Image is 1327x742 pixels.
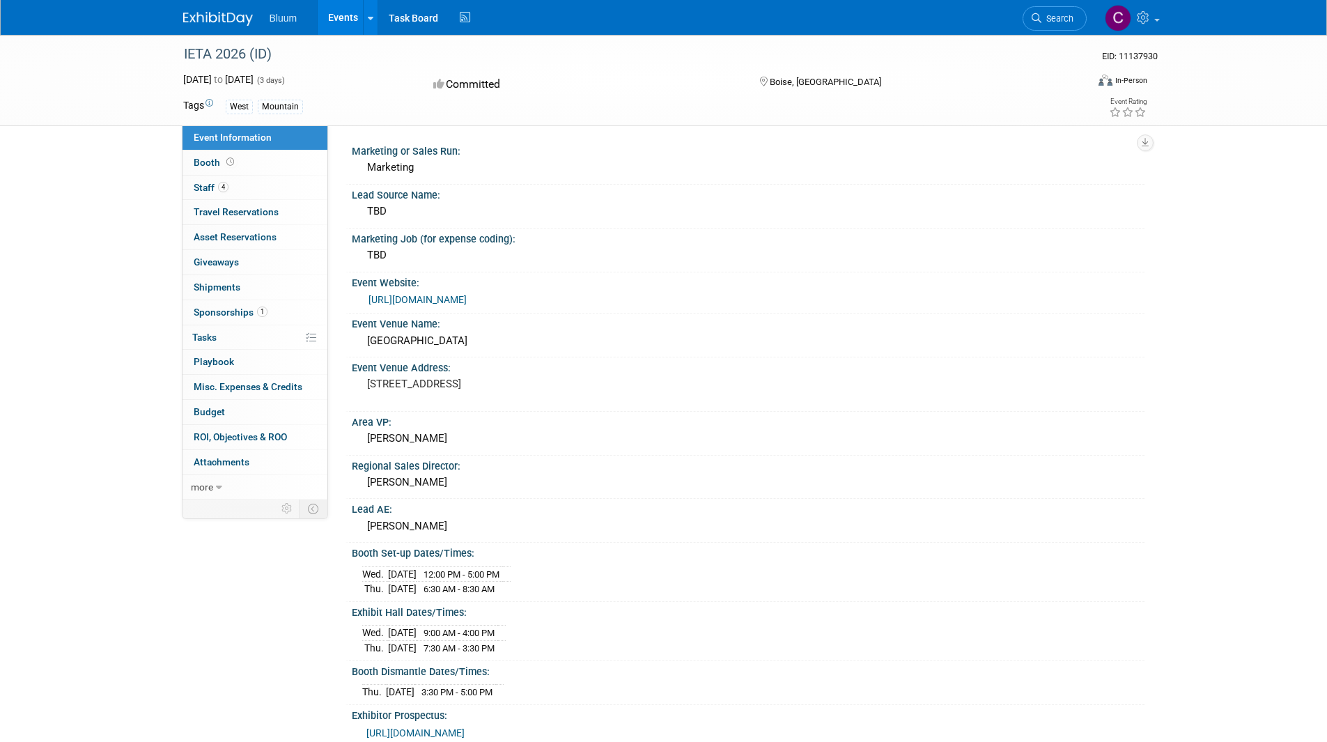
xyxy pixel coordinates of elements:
a: Playbook [183,350,327,374]
div: Lead Source Name: [352,185,1144,202]
a: Event Information [183,125,327,150]
span: Giveaways [194,256,239,268]
a: Travel Reservations [183,200,327,224]
span: 9:00 AM - 4:00 PM [424,628,495,638]
a: Giveaways [183,250,327,275]
a: [URL][DOMAIN_NAME] [366,727,465,739]
span: Tasks [192,332,217,343]
td: Thu. [362,582,388,596]
img: ExhibitDay [183,12,253,26]
a: Search [1023,6,1087,31]
span: [DATE] [DATE] [183,74,254,85]
a: Staff4 [183,176,327,200]
div: IETA 2026 (ID) [179,42,1066,67]
span: Booth [194,157,237,168]
span: Staff [194,182,228,193]
div: Area VP: [352,412,1144,429]
span: 4 [218,182,228,192]
a: more [183,475,327,500]
span: (3 days) [256,76,285,85]
span: 6:30 AM - 8:30 AM [424,584,495,594]
div: Mountain [258,100,303,114]
img: Format-Inperson.png [1099,75,1112,86]
span: Shipments [194,281,240,293]
span: Bluum [270,13,297,24]
div: Event Venue Name: [352,314,1144,331]
span: Asset Reservations [194,231,277,242]
td: Thu. [362,640,388,655]
div: Marketing [362,157,1134,178]
div: West [226,100,253,114]
a: Tasks [183,325,327,350]
span: Misc. Expenses & Credits [194,381,302,392]
td: [DATE] [388,640,417,655]
a: Asset Reservations [183,225,327,249]
div: [GEOGRAPHIC_DATA] [362,330,1134,352]
span: 7:30 AM - 3:30 PM [424,643,495,654]
div: Booth Set-up Dates/Times: [352,543,1144,560]
span: Budget [194,406,225,417]
a: ROI, Objectives & ROO [183,425,327,449]
span: Event ID: 11137930 [1102,51,1158,61]
td: Wed. [362,626,388,641]
td: Wed. [362,566,388,582]
div: Lead AE: [352,499,1144,516]
td: [DATE] [388,582,417,596]
td: [DATE] [386,685,414,700]
span: Attachments [194,456,249,467]
td: [DATE] [388,566,417,582]
div: In-Person [1115,75,1147,86]
span: Playbook [194,356,234,367]
div: [PERSON_NAME] [362,472,1134,493]
span: Search [1041,13,1073,24]
div: [PERSON_NAME] [362,428,1134,449]
span: 1 [257,307,267,317]
div: Committed [429,72,737,97]
div: Event Rating [1109,98,1147,105]
span: 3:30 PM - 5:00 PM [421,687,492,697]
span: Travel Reservations [194,206,279,217]
div: TBD [362,245,1134,266]
div: Marketing or Sales Run: [352,141,1144,158]
div: Event Website: [352,272,1144,290]
td: Toggle Event Tabs [299,500,327,518]
span: Sponsorships [194,307,267,318]
div: Booth Dismantle Dates/Times: [352,661,1144,679]
td: Tags [183,98,213,114]
div: [PERSON_NAME] [362,516,1134,537]
a: Booth [183,150,327,175]
span: Event Information [194,132,272,143]
a: Sponsorships1 [183,300,327,325]
a: Misc. Expenses & Credits [183,375,327,399]
a: Attachments [183,450,327,474]
div: TBD [362,201,1134,222]
div: Event Venue Address: [352,357,1144,375]
span: ROI, Objectives & ROO [194,431,287,442]
a: [URL][DOMAIN_NAME] [368,294,467,305]
span: 12:00 PM - 5:00 PM [424,569,499,580]
a: Shipments [183,275,327,300]
span: Boise, [GEOGRAPHIC_DATA] [770,77,881,87]
img: Chantell Martinez [1105,5,1131,31]
pre: [STREET_ADDRESS] [367,378,667,390]
div: Exhibitor Prospectus: [352,705,1144,722]
div: Regional Sales Director: [352,456,1144,473]
td: Thu. [362,685,386,700]
span: more [191,481,213,493]
td: [DATE] [388,626,417,641]
div: Event Format [1004,72,1148,93]
span: Booth not reserved yet [224,157,237,167]
span: to [212,74,225,85]
a: Budget [183,400,327,424]
div: Marketing Job (for expense coding): [352,229,1144,246]
td: Personalize Event Tab Strip [275,500,300,518]
div: Exhibit Hall Dates/Times: [352,602,1144,619]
